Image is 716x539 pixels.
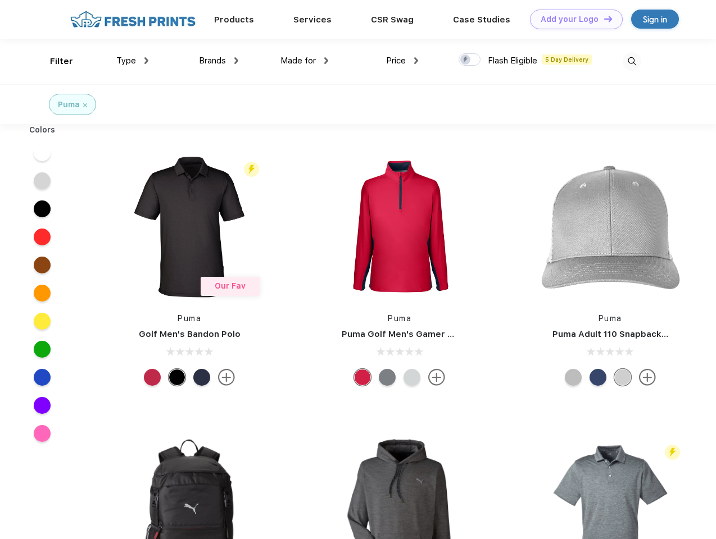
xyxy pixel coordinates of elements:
div: High Rise [404,369,420,386]
a: CSR Swag [371,15,414,25]
div: Sign in [643,13,667,26]
img: func=resize&h=266 [115,152,264,302]
div: Quarry Brt Whit [614,369,631,386]
img: flash_active_toggle.svg [244,162,259,177]
img: more.svg [639,369,656,386]
span: Our Fav [215,281,246,290]
img: dropdown.png [324,57,328,64]
img: dropdown.png [234,57,238,64]
img: dropdown.png [414,57,418,64]
div: Puma [58,99,80,111]
div: Filter [50,55,73,68]
a: Puma [178,314,201,323]
span: Made for [280,56,316,66]
div: Ski Patrol [144,369,161,386]
div: Quiet Shade [379,369,396,386]
span: Type [116,56,136,66]
div: Ski Patrol [354,369,371,386]
img: DT [604,16,612,22]
a: Sign in [631,10,679,29]
a: Golf Men's Bandon Polo [139,329,241,339]
span: Brands [199,56,226,66]
img: func=resize&h=266 [325,152,474,302]
div: Add your Logo [541,15,599,24]
span: 5 Day Delivery [542,54,592,65]
img: more.svg [428,369,445,386]
img: desktop_search.svg [623,52,641,71]
img: dropdown.png [144,57,148,64]
span: Flash Eligible [488,56,537,66]
span: Price [386,56,406,66]
img: more.svg [218,369,235,386]
div: Quarry with Brt Whit [565,369,582,386]
div: Navy Blazer [193,369,210,386]
img: fo%20logo%202.webp [67,10,199,29]
a: Puma Golf Men's Gamer Golf Quarter-Zip [342,329,519,339]
img: filter_cancel.svg [83,103,87,107]
a: Puma [388,314,411,323]
a: Products [214,15,254,25]
img: flash_active_toggle.svg [665,445,680,460]
div: Puma Black [169,369,185,386]
img: func=resize&h=266 [536,152,685,302]
a: Puma [599,314,622,323]
a: Services [293,15,332,25]
div: Colors [21,124,64,136]
div: Peacoat with Qut Shd [590,369,606,386]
